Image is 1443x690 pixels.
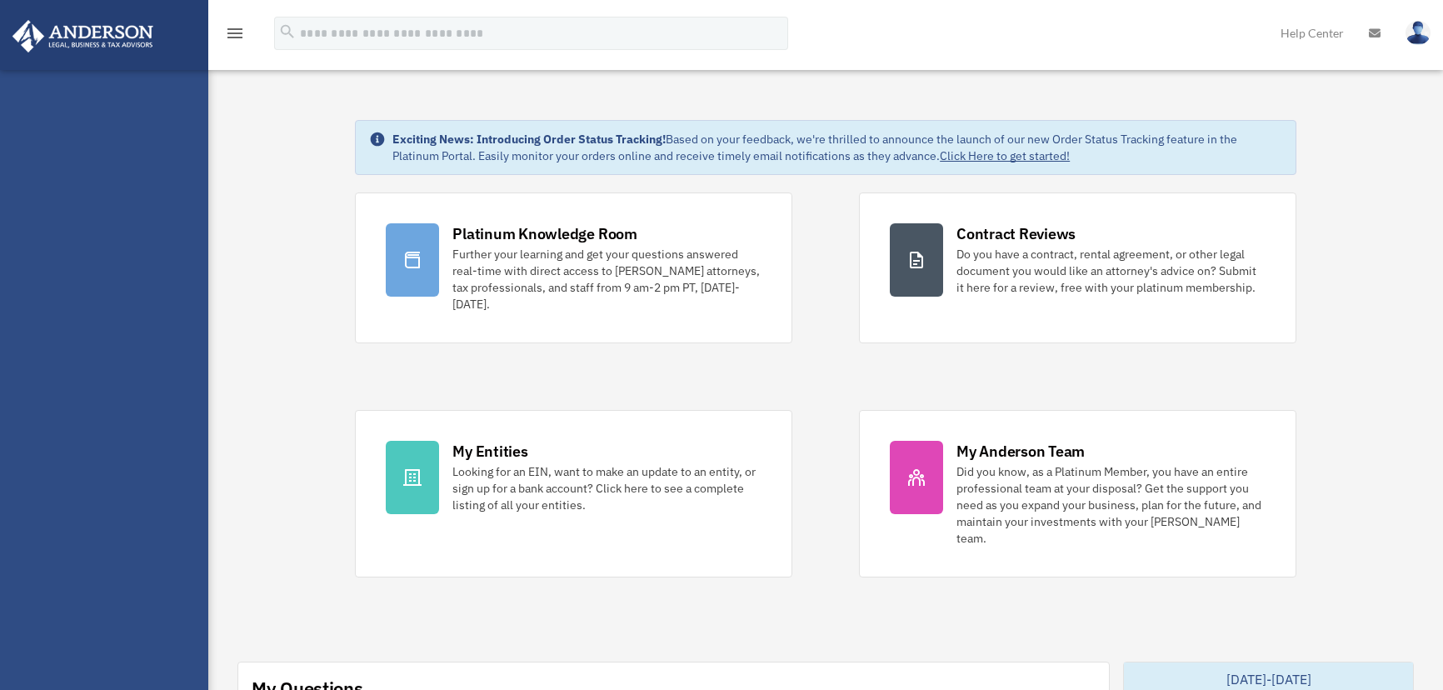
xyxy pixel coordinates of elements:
[452,246,761,312] div: Further your learning and get your questions answered real-time with direct access to [PERSON_NAM...
[956,246,1266,296] div: Do you have a contract, rental agreement, or other legal document you would like an attorney's ad...
[355,192,792,343] a: Platinum Knowledge Room Further your learning and get your questions answered real-time with dire...
[452,223,637,244] div: Platinum Knowledge Room
[940,148,1070,163] a: Click Here to get started!
[392,132,666,147] strong: Exciting News: Introducing Order Status Tracking!
[7,20,158,52] img: Anderson Advisors Platinum Portal
[452,441,527,462] div: My Entities
[1406,21,1431,45] img: User Pic
[452,463,761,513] div: Looking for an EIN, want to make an update to an entity, or sign up for a bank account? Click her...
[956,441,1085,462] div: My Anderson Team
[859,192,1296,343] a: Contract Reviews Do you have a contract, rental agreement, or other legal document you would like...
[278,22,297,41] i: search
[355,410,792,577] a: My Entities Looking for an EIN, want to make an update to an entity, or sign up for a bank accoun...
[392,131,1282,164] div: Based on your feedback, we're thrilled to announce the launch of our new Order Status Tracking fe...
[956,223,1076,244] div: Contract Reviews
[859,410,1296,577] a: My Anderson Team Did you know, as a Platinum Member, you have an entire professional team at your...
[225,29,245,43] a: menu
[225,23,245,43] i: menu
[956,463,1266,547] div: Did you know, as a Platinum Member, you have an entire professional team at your disposal? Get th...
